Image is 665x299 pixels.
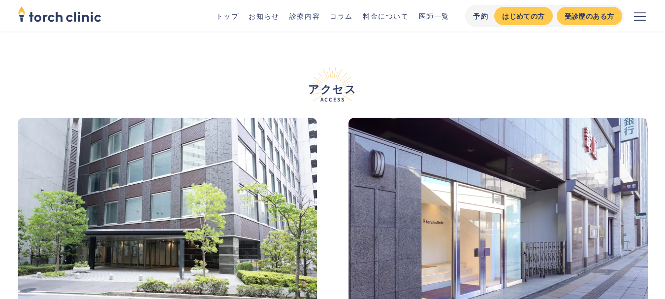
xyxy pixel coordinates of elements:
a: home [18,7,101,25]
span: Access [18,97,648,102]
a: お知らせ [249,11,279,21]
a: 診療内容 [289,11,320,21]
div: 受診歴のある方 [565,11,614,21]
a: コラム [330,11,353,21]
a: はじめての方 [494,7,552,25]
a: トップ [216,11,239,21]
div: はじめての方 [502,11,544,21]
h2: アクセス [18,67,648,102]
a: 医師一覧 [419,11,449,21]
img: torch clinic [18,3,101,25]
a: 受診歴のある方 [557,7,622,25]
div: 予約 [473,11,488,21]
a: 料金について [363,11,409,21]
